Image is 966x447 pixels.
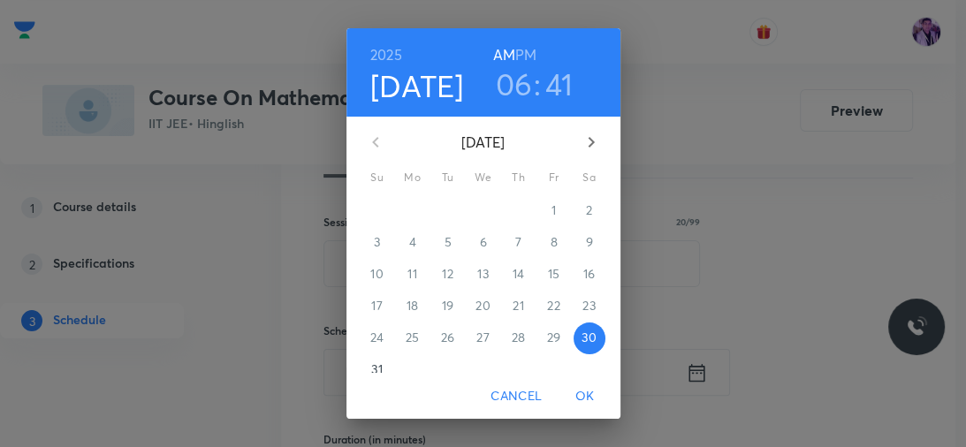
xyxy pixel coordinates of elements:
span: We [468,169,499,186]
button: [DATE] [370,67,464,104]
button: OK [557,380,613,413]
span: OK [564,385,606,407]
p: [DATE] [397,132,570,153]
span: Fr [538,169,570,186]
button: 30 [574,322,605,354]
button: Cancel [483,380,549,413]
button: AM [493,42,515,67]
span: Cancel [491,385,542,407]
span: Sa [574,169,605,186]
button: 2025 [370,42,402,67]
button: 06 [496,65,533,102]
span: Tu [432,169,464,186]
button: 31 [361,354,393,386]
p: 31 [371,360,382,378]
p: 30 [582,329,596,346]
span: Su [361,169,393,186]
button: 41 [545,65,574,102]
h3: : [534,65,541,102]
span: Mo [397,169,429,186]
button: PM [515,42,536,67]
span: Th [503,169,535,186]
